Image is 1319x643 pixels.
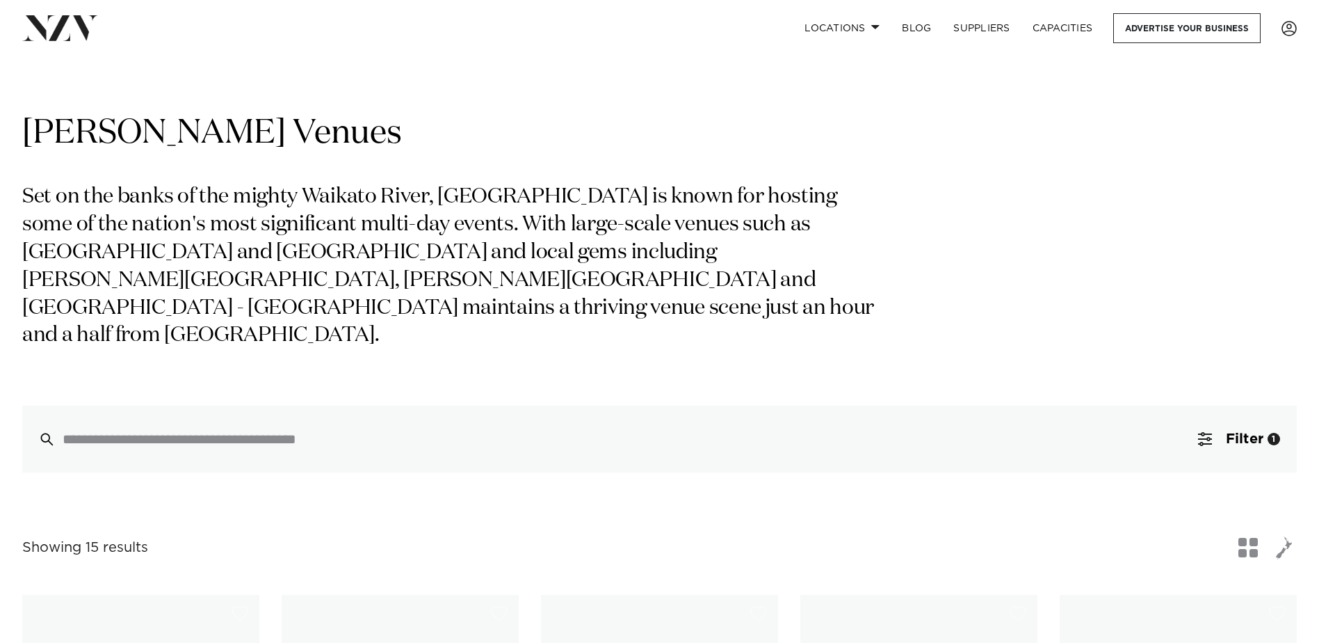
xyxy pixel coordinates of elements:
[891,13,942,43] a: BLOG
[22,15,98,40] img: nzv-logo.png
[942,13,1021,43] a: SUPPLIERS
[793,13,891,43] a: Locations
[1021,13,1104,43] a: Capacities
[1268,433,1280,445] div: 1
[22,184,882,350] p: Set on the banks of the mighty Waikato River, [GEOGRAPHIC_DATA] is known for hosting some of the ...
[22,537,148,559] div: Showing 15 results
[1113,13,1261,43] a: Advertise your business
[1181,406,1297,473] button: Filter1
[1226,432,1263,446] span: Filter
[22,112,1297,156] h1: [PERSON_NAME] Venues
